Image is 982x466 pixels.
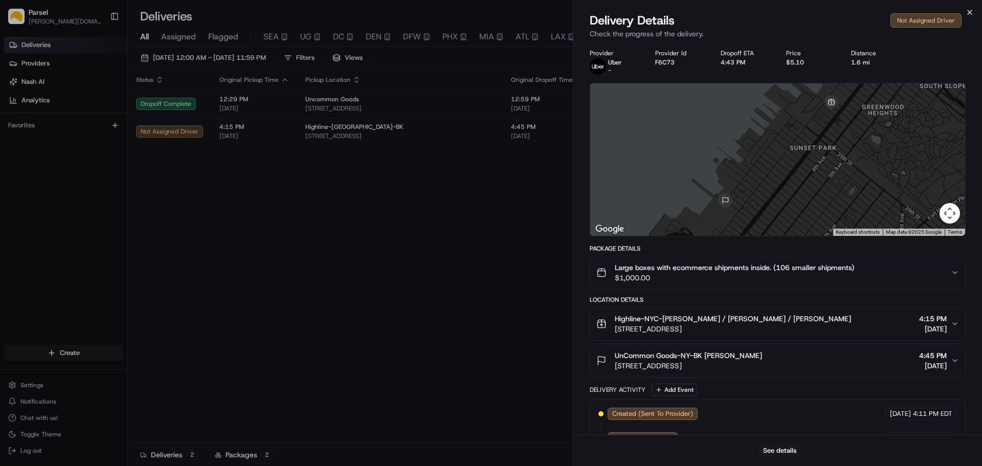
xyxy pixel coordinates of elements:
span: • [85,159,88,167]
div: 💻 [86,202,95,210]
div: Start new chat [46,98,168,108]
a: Terms (opens in new tab) [948,229,962,235]
span: Knowledge Base [20,201,78,211]
button: See details [758,443,801,458]
span: Highline-NYC-[PERSON_NAME] / [PERSON_NAME] / [PERSON_NAME] [615,314,851,324]
a: Powered byPylon [72,226,124,234]
span: Large boxes with ecommerce shipments inside. (106 smaller shipments) [615,262,854,273]
input: Clear [27,66,169,77]
span: Map data ©2025 Google [886,229,942,235]
a: 📗Knowledge Base [6,197,82,215]
span: API Documentation [97,201,164,211]
div: Price [786,49,835,57]
div: 4:43 PM [721,58,770,66]
span: - [608,66,611,75]
span: [STREET_ADDRESS] [615,324,851,334]
img: Nash [10,10,31,31]
button: Large boxes with ecommerce shipments inside. (106 smaller shipments)$1,000.00 [590,256,965,289]
div: 1.6 mi [851,58,900,66]
span: [PERSON_NAME] [32,159,83,167]
p: Check the progress of the delivery. [590,29,966,39]
div: 📗 [10,202,18,210]
span: [DATE] [890,409,911,418]
button: Start new chat [174,101,186,113]
span: [DATE] [919,361,947,371]
span: Pylon [102,226,124,234]
span: 4:45 PM [919,350,947,361]
button: F6C73 [655,58,675,66]
span: [DATE] [890,434,911,443]
div: Dropoff ETA [721,49,770,57]
div: Provider Id [655,49,704,57]
p: Welcome 👋 [10,41,186,57]
span: [STREET_ADDRESS] [615,361,762,371]
button: See all [159,131,186,143]
button: Highline-NYC-[PERSON_NAME] / [PERSON_NAME] / [PERSON_NAME][STREET_ADDRESS]4:15 PM[DATE] [590,307,965,340]
span: Uber [608,58,622,66]
span: $1,000.00 [615,273,854,283]
span: 4:11 PM EDT [913,434,952,443]
span: [DATE] [919,324,947,334]
button: UnCommon Goods-NY-BK [PERSON_NAME][STREET_ADDRESS]4:45 PM[DATE] [590,344,965,377]
span: Delivery Details [590,12,675,29]
div: Delivery Activity [590,386,645,394]
span: 4:15 PM [919,314,947,324]
img: uber-new-logo.jpeg [590,58,606,75]
img: 1736555255976-a54dd68f-1ca7-489b-9aae-adbdc363a1c4 [10,98,29,116]
span: UnCommon Goods-NY-BK [PERSON_NAME] [615,350,762,361]
span: 4:11 PM EDT [913,409,952,418]
img: 1755196953914-cd9d9cba-b7f7-46ee-b6f5-75ff69acacf5 [21,98,40,116]
button: Add Event [652,384,697,396]
div: Past conversations [10,133,69,141]
span: [DATE] [91,159,111,167]
button: Keyboard shortcuts [836,229,880,236]
div: $5.10 [786,58,835,66]
img: Google [593,223,627,236]
a: Open this area in Google Maps (opens a new window) [593,223,627,236]
div: Package Details [590,245,966,253]
div: We're available if you need us! [46,108,141,116]
button: Map camera controls [940,203,960,224]
span: Created (Sent To Provider) [612,409,693,418]
a: 💻API Documentation [82,197,168,215]
span: Not Assigned Driver [612,434,673,443]
div: Provider [590,49,639,57]
img: Alex Weir [10,149,27,165]
div: Location Details [590,296,966,304]
div: Distance [851,49,900,57]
